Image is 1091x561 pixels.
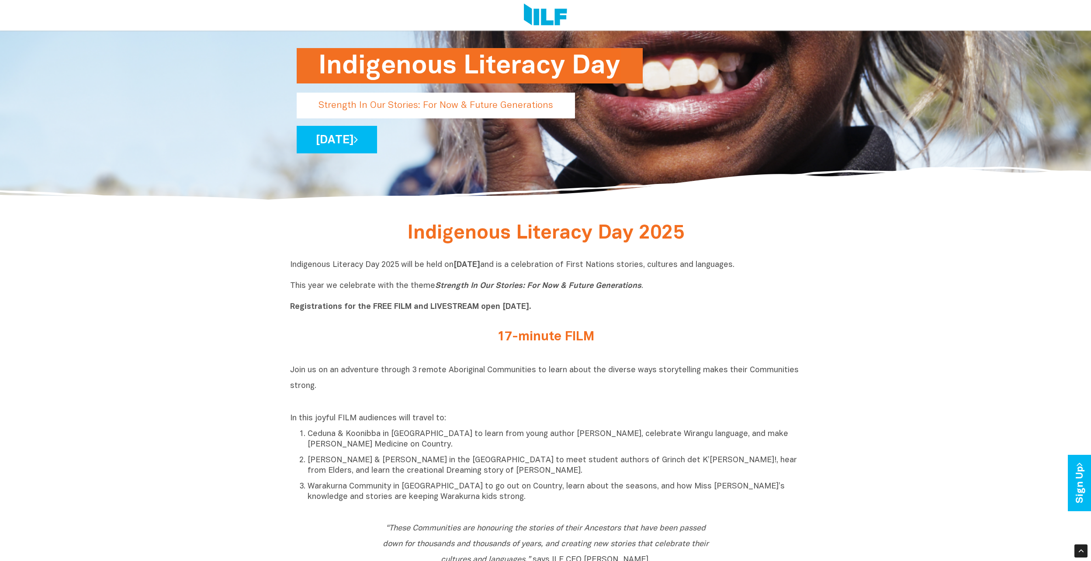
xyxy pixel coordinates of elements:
[290,303,531,311] b: Registrations for the FREE FILM and LIVESTREAM open [DATE].
[297,93,575,118] p: Strength In Our Stories: For Now & Future Generations
[524,3,567,27] img: Logo
[290,260,801,312] p: Indigenous Literacy Day 2025 will be held on and is a celebration of First Nations stories, cultu...
[290,367,799,390] span: Join us on an adventure through 3 remote Aboriginal Communities to learn about the diverse ways s...
[407,225,684,242] span: Indigenous Literacy Day 2025
[308,455,801,476] p: [PERSON_NAME] & [PERSON_NAME] in the [GEOGRAPHIC_DATA] to meet student authors of Grinch det K’[P...
[1074,544,1088,558] div: Scroll Back to Top
[308,481,801,502] p: Warakurna Community in [GEOGRAPHIC_DATA] to go out on Country, learn about the seasons, and how M...
[435,282,641,290] i: Strength In Our Stories: For Now & Future Generations
[290,413,801,424] p: In this joyful FILM audiences will travel to:
[319,48,621,83] h1: Indigenous Literacy Day
[308,429,801,450] p: Ceduna & Koonibba in [GEOGRAPHIC_DATA] to learn from young author [PERSON_NAME], celebrate Wirang...
[454,261,480,269] b: [DATE]
[297,126,377,153] a: [DATE]
[382,330,710,344] h2: 17-minute FILM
